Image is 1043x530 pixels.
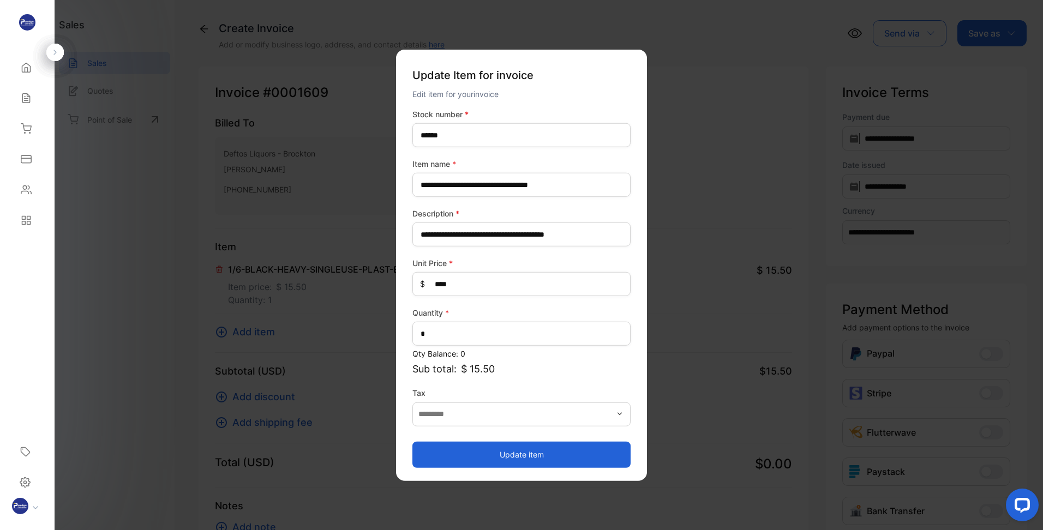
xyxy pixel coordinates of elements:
[420,278,425,290] span: $
[412,158,631,170] label: Item name
[412,307,631,318] label: Quantity
[412,63,631,88] p: Update Item for invoice
[412,89,499,99] span: Edit item for your invoice
[412,109,631,120] label: Stock number
[412,208,631,219] label: Description
[412,257,631,269] label: Unit Price
[412,362,631,376] p: Sub total:
[461,362,495,376] span: $ 15.50
[997,484,1043,530] iframe: LiveChat chat widget
[19,14,35,31] img: logo
[412,348,631,359] p: Qty Balance: 0
[12,498,28,514] img: profile
[412,441,631,467] button: Update item
[412,387,631,399] label: Tax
